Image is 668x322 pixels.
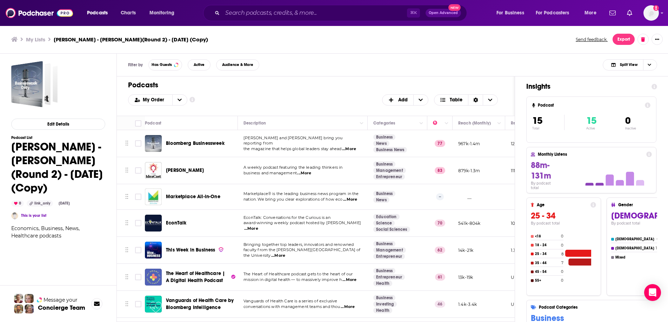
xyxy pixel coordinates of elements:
h4: 55+ [535,279,560,283]
button: Move [125,272,129,282]
span: Toggle select row [135,140,141,147]
span: 0 [625,115,630,127]
h4: 0 [561,234,563,239]
span: 88m-131m [531,160,551,181]
span: For Business [496,8,524,18]
a: Entrepreneur [373,174,405,180]
span: the magazine that helps global leaders stay ahead [243,146,341,151]
img: EconTalk [145,215,162,232]
h3: 25 - 34 [531,210,596,221]
p: Active [586,127,596,130]
button: Audience & More [216,59,259,71]
p: __ [458,194,472,200]
span: Message your [44,296,78,303]
span: RF Binder - Rob Abbott(Round 2) - August 7, 2025 (Copy) [11,61,58,107]
span: Add [398,98,408,102]
p: 879k-1.3m [458,168,480,174]
a: [PERSON_NAME] [166,167,204,174]
button: Show More Button [652,34,663,45]
p: 12k-17k [511,141,526,147]
h3: Podcast List [11,135,105,140]
button: Move [125,299,129,309]
button: Show profile menu [643,5,659,21]
a: Vanguards of Health Care by Bloomberg Intelligence [145,296,162,313]
button: Column Actions [495,119,503,128]
a: This is your list [21,213,46,218]
h4: [DEMOGRAPHIC_DATA] [615,237,655,241]
span: A weekly podcast featuring the leading thinkers in [243,165,343,170]
a: Marketplace All-in-One [166,193,220,200]
span: ...More [297,170,311,176]
span: This Week in Business [166,247,215,253]
a: Bloomberg Businessweek [145,135,162,152]
img: HBR IdeaCast [145,162,162,179]
button: Edit Details [11,119,105,130]
p: 14k-21k [458,247,473,253]
div: Podcast [145,119,161,127]
h4: 0 [561,269,563,274]
a: Show additional information [189,96,195,103]
span: New [448,4,461,11]
button: + Add [382,94,428,106]
button: open menu [128,98,172,102]
a: EconTalk [166,220,186,227]
a: Health [373,281,392,286]
a: Podchaser - Follow, Share and Rate Podcasts [6,6,73,20]
img: Barbara Profile [25,304,34,314]
h4: Mixed [615,255,656,260]
img: Jules Profile [25,294,34,303]
span: ...More [343,197,357,202]
h4: 0 [561,243,563,248]
button: Send feedback. [574,36,610,42]
a: Vanguards of Health Care by Bloomberg Intelligence [166,297,235,311]
h4: <18 [535,234,560,239]
h4: By podcast total [531,181,560,190]
a: Business [373,161,395,167]
p: 967k-1.4m [458,141,480,147]
div: 0 [11,200,24,207]
span: nation. We bring you clear explorations of how eco [243,197,343,202]
span: Podcasts [87,8,108,18]
span: ...More [244,226,258,232]
h4: 0 [657,237,659,241]
span: The Heart of Healthcare | A Digital Health Podcast [166,270,225,283]
h1: Insights [526,82,646,91]
a: Business News [373,147,407,153]
a: News [373,197,389,203]
span: business and management [243,170,297,175]
span: Marketplace All-in-One [166,194,220,200]
a: Bloomberg Businessweek [166,140,225,147]
span: Toggle select row [135,247,141,253]
button: Move [125,138,129,149]
h4: 7 [561,261,563,265]
button: Column Actions [442,119,451,128]
a: Meghan [11,212,18,219]
span: Bloomberg Businessweek [166,140,225,146]
span: [PERSON_NAME] and [PERSON_NAME] bring you reporting from [243,135,342,146]
a: Entrepreneur [373,254,405,259]
h4: 13 [656,246,659,250]
input: Search podcasts, credits, & more... [222,7,407,19]
p: __ [511,194,524,200]
span: Monitoring [149,8,174,18]
h4: 35 - 44 [535,261,560,265]
a: Science [373,220,395,226]
span: Audience & More [222,63,253,67]
a: My Lists [26,36,45,43]
h4: 25 - 34 [535,252,560,256]
p: 62 [435,247,445,254]
span: ⌘ K [407,8,420,18]
h2: Choose List sort [128,94,187,106]
a: Show notifications dropdown [607,7,619,19]
h2: Choose View [603,59,657,71]
a: Business [373,268,395,274]
a: Education [373,214,400,220]
p: 1.3k-1.6k [511,247,528,253]
a: Business [373,191,395,196]
button: Export [613,34,635,45]
span: ...More [342,146,356,152]
p: Under 1.5k [511,301,533,307]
